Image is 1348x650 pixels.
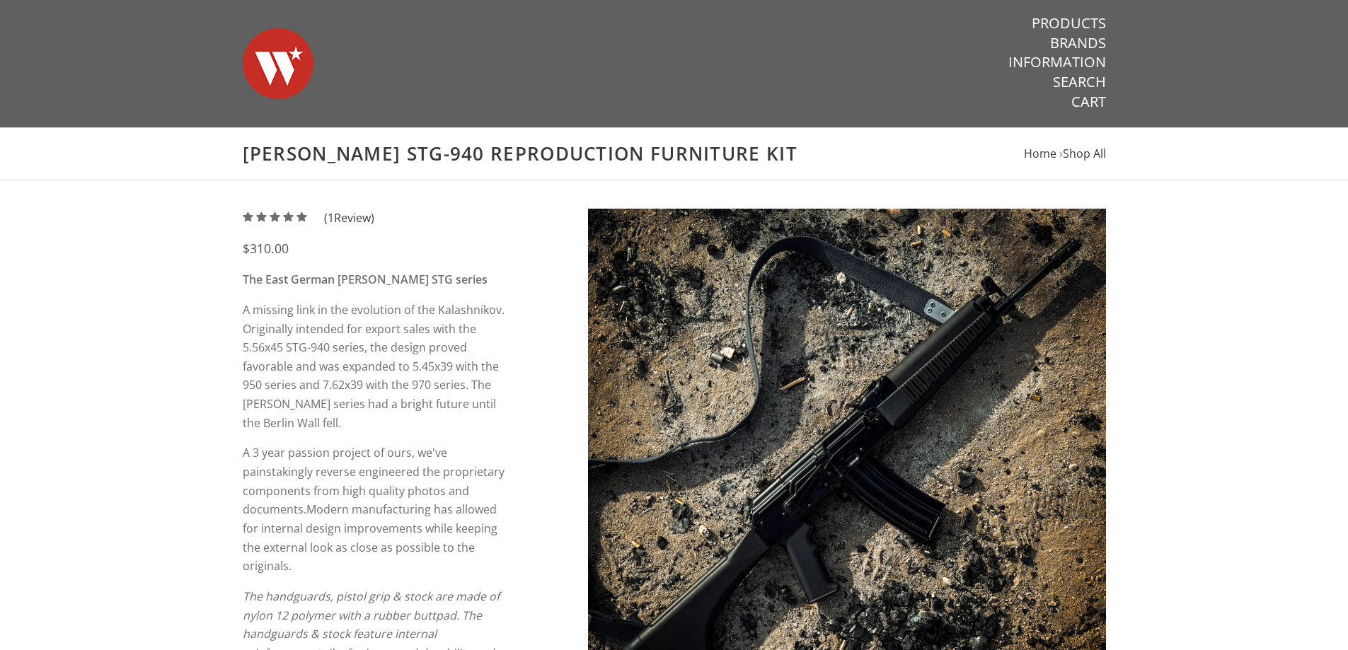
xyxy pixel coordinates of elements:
li: › [1059,144,1106,163]
a: Shop All [1063,146,1106,161]
a: Information [1008,53,1106,71]
span: $310.00 [243,240,289,257]
a: Cart [1071,93,1106,111]
a: Brands [1050,34,1106,52]
p: A missing link in the evolution of the Kalashnikov. Originally intended for export sales with the... [243,301,514,432]
a: Products [1032,14,1106,33]
a: Home [1024,146,1056,161]
a: Search [1053,73,1106,91]
span: ( Review) [324,209,374,228]
span: 1 [328,210,334,226]
p: A 3 year passion project of ours, we've painstakingly reverse engineered the proprietary componen... [243,443,514,575]
span: Modern manufacturing has allowed for internal design improvements while keeping the external look... [243,501,497,574]
img: Warsaw Wood Co. [243,14,313,113]
strong: The East German [PERSON_NAME] STG series [243,272,488,287]
h1: [PERSON_NAME] STG-940 Reproduction Furniture Kit [243,142,1106,166]
a: (1Review) [243,210,374,226]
